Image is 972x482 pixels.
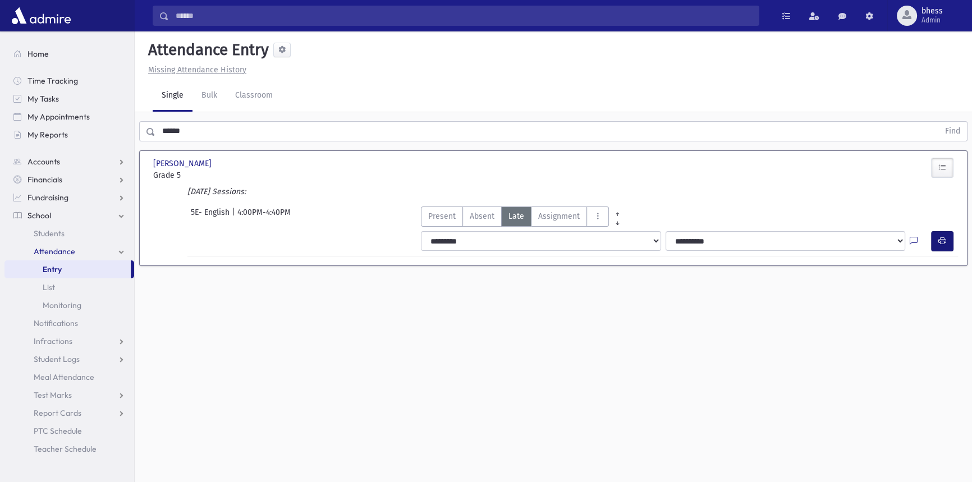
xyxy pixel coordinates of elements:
span: Meal Attendance [34,372,94,382]
u: Missing Attendance History [148,65,246,75]
span: bhess [921,7,943,16]
a: Fundraising [4,189,134,206]
span: List [43,282,55,292]
span: Report Cards [34,408,81,418]
button: Find [938,122,967,141]
span: Test Marks [34,390,72,400]
a: Accounts [4,153,134,171]
a: Time Tracking [4,72,134,90]
span: Admin [921,16,943,25]
span: Financials [27,175,62,185]
div: AttTypes [421,206,626,227]
a: Attendance [4,242,134,260]
a: Meal Attendance [4,368,134,386]
a: Financials [4,171,134,189]
a: My Reports [4,126,134,144]
span: Monitoring [43,300,81,310]
span: Infractions [34,336,72,346]
span: My Reports [27,130,68,140]
a: Single [153,80,192,112]
span: | [232,206,237,227]
span: Time Tracking [27,76,78,86]
span: [PERSON_NAME] [153,158,214,169]
a: School [4,206,134,224]
span: Absent [470,210,494,222]
a: Infractions [4,332,134,350]
a: Monitoring [4,296,134,314]
span: Students [34,228,65,238]
h5: Attendance Entry [144,40,269,59]
a: Missing Attendance History [144,65,246,75]
a: List [4,278,134,296]
span: Fundraising [27,192,68,203]
a: Test Marks [4,386,134,404]
span: Late [508,210,524,222]
a: Student Logs [4,350,134,368]
span: School [27,210,51,221]
span: My Tasks [27,94,59,104]
a: Entry [4,260,131,278]
span: Notifications [34,318,78,328]
a: Teacher Schedule [4,440,134,458]
span: Student Logs [34,354,80,364]
a: All Later [609,215,626,224]
a: Classroom [226,80,282,112]
a: Students [4,224,134,242]
a: All Prior [609,206,626,215]
a: Home [4,45,134,63]
a: My Tasks [4,90,134,108]
span: 5E- English [191,206,232,227]
span: Accounts [27,157,60,167]
a: Report Cards [4,404,134,422]
span: Grade 5 [153,169,277,181]
span: 4:00PM-4:40PM [237,206,291,227]
a: Notifications [4,314,134,332]
a: My Appointments [4,108,134,126]
span: Attendance [34,246,75,256]
span: Home [27,49,49,59]
span: Entry [43,264,62,274]
span: Present [428,210,456,222]
a: Bulk [192,80,226,112]
span: PTC Schedule [34,426,82,436]
span: Teacher Schedule [34,444,97,454]
span: My Appointments [27,112,90,122]
input: Search [169,6,759,26]
i: [DATE] Sessions: [187,187,246,196]
span: Assignment [538,210,580,222]
a: PTC Schedule [4,422,134,440]
img: AdmirePro [9,4,74,27]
